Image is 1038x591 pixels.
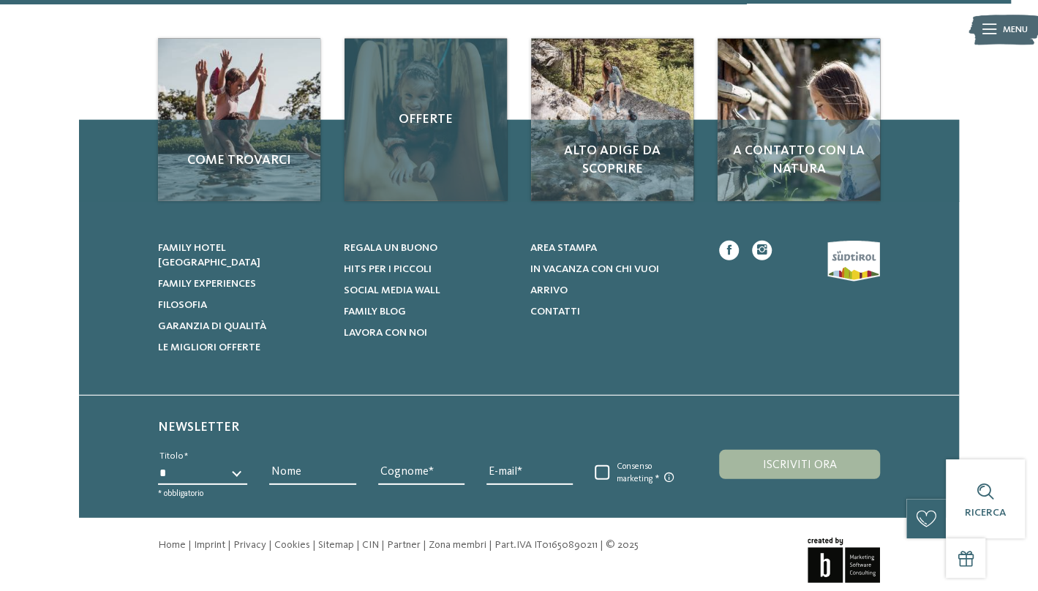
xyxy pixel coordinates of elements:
span: Family Blog [344,306,406,317]
img: Progettate delle vacanze con i vostri figli teenager? [158,39,320,200]
a: Garanzia di qualità [158,319,328,334]
a: Progettate delle vacanze con i vostri figli teenager? Offerte [345,39,506,200]
span: Family experiences [158,279,256,289]
span: Le migliori offerte [158,342,260,353]
a: Hits per i piccoli [344,262,514,276]
span: Ricerca [965,508,1006,518]
span: | [268,540,272,550]
a: Progettate delle vacanze con i vostri figli teenager? Come trovarci [158,39,320,200]
a: Social Media Wall [344,283,514,298]
a: Home [158,540,186,550]
a: Zona membri [429,540,486,550]
a: In vacanza con chi vuoi [530,262,700,276]
span: * obbligatorio [158,489,203,498]
a: Imprint [194,540,225,550]
a: CIN [362,540,379,550]
span: Part.IVA IT01650890211 [494,540,598,550]
span: Come trovarci [171,151,306,170]
span: Garanzia di qualità [158,321,266,331]
span: Lavora con noi [344,328,427,338]
span: Social Media Wall [344,285,440,295]
span: Filosofia [158,300,207,310]
span: Iscriviti ora [762,459,836,471]
a: Lavora con noi [344,325,514,340]
a: Sitemap [318,540,354,550]
span: Area stampa [530,243,597,253]
a: Regala un buono [344,241,514,255]
a: Area stampa [530,241,700,255]
span: | [423,540,426,550]
a: Filosofia [158,298,328,312]
span: Contatti [530,306,580,317]
a: Cookies [274,540,310,550]
span: | [188,540,192,550]
button: Iscriviti ora [719,450,880,479]
span: Offerte [358,110,493,129]
span: | [356,540,360,550]
a: Family Blog [344,304,514,319]
a: Partner [387,540,421,550]
a: Progettate delle vacanze con i vostri figli teenager? A contatto con la natura [718,39,879,200]
span: Alto Adige da scoprire [544,142,680,178]
span: | [600,540,603,550]
a: Arrivo [530,283,700,298]
span: Hits per i piccoli [344,264,432,274]
a: Privacy [233,540,266,550]
span: | [489,540,492,550]
img: Progettate delle vacanze con i vostri figli teenager? [531,39,693,200]
a: Family experiences [158,276,328,291]
span: Regala un buono [344,243,437,253]
span: In vacanza con chi vuoi [530,264,659,274]
span: | [227,540,231,550]
a: Contatti [530,304,700,319]
img: Progettate delle vacanze con i vostri figli teenager? [718,39,879,200]
span: Family hotel [GEOGRAPHIC_DATA] [158,243,260,268]
img: Brandnamic GmbH | Leading Hospitality Solutions [808,538,880,583]
span: © 2025 [606,540,639,550]
span: Newsletter [158,421,239,434]
span: Consenso marketing [609,462,686,485]
span: A contatto con la natura [731,142,866,178]
span: | [312,540,316,550]
a: Progettate delle vacanze con i vostri figli teenager? Alto Adige da scoprire [531,39,693,200]
a: Family hotel [GEOGRAPHIC_DATA] [158,241,328,270]
span: Arrivo [530,285,568,295]
span: | [381,540,385,550]
a: Le migliori offerte [158,340,328,355]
